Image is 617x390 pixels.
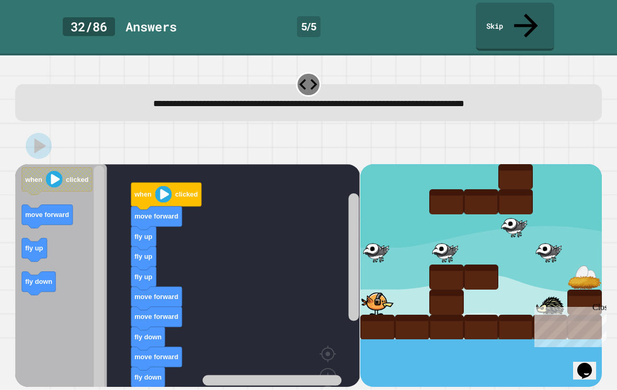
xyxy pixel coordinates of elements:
iframe: chat widget [573,348,607,380]
text: fly up [26,244,43,252]
a: Skip [476,3,554,51]
div: Blockly Workspace [15,164,360,387]
text: fly up [135,233,153,240]
div: 5 / 5 [297,16,321,37]
text: clicked [175,190,198,198]
div: Answer s [125,17,177,36]
text: when [134,190,152,198]
text: fly down [26,278,53,285]
text: fly down [135,373,162,381]
text: fly up [135,272,153,280]
div: 32 / 86 [63,17,115,36]
text: fly up [135,253,153,260]
text: move forward [26,211,70,219]
div: Chat with us now!Close [4,4,72,66]
text: move forward [135,293,179,301]
text: move forward [135,313,179,320]
text: clicked [66,175,88,183]
text: fly down [135,333,162,341]
text: when [25,175,43,183]
text: move forward [135,212,179,220]
text: move forward [135,353,179,361]
iframe: chat widget [530,303,607,347]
